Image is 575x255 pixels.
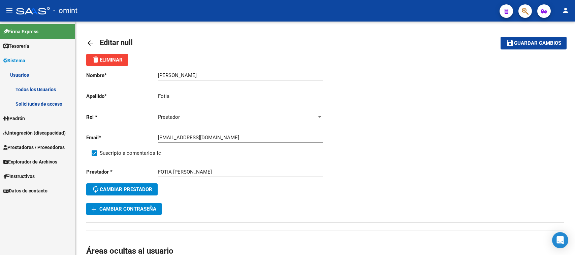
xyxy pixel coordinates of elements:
[92,186,152,192] span: Cambiar prestador
[92,56,100,64] mat-icon: delete
[514,40,561,46] span: Guardar cambios
[100,38,133,47] span: Editar null
[90,205,98,213] mat-icon: add
[3,42,29,50] span: Tesorería
[86,72,158,79] p: Nombre
[5,6,13,14] mat-icon: menu
[86,93,158,100] p: Apellido
[92,57,123,63] span: Eliminar
[562,6,570,14] mat-icon: person
[3,158,57,166] span: Explorador de Archivos
[100,149,161,157] span: Suscripto a comentarios fc
[86,113,158,121] p: Rol *
[86,39,94,47] mat-icon: arrow_back
[158,114,180,120] span: Prestador
[86,203,162,215] button: Cambiar Contraseña
[3,28,38,35] span: Firma Express
[86,134,158,141] p: Email
[53,3,77,18] span: - omint
[3,115,25,122] span: Padrón
[3,187,47,194] span: Datos de contacto
[3,144,65,151] span: Prestadores / Proveedores
[86,183,158,195] button: Cambiar prestador
[501,37,567,49] button: Guardar cambios
[86,168,158,176] p: Prestador *
[3,129,66,137] span: Integración (discapacidad)
[92,206,156,212] span: Cambiar Contraseña
[92,185,100,193] mat-icon: autorenew
[86,54,128,66] button: Eliminar
[506,39,514,47] mat-icon: save
[3,57,25,64] span: Sistema
[552,232,568,248] div: Open Intercom Messenger
[3,173,35,180] span: Instructivos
